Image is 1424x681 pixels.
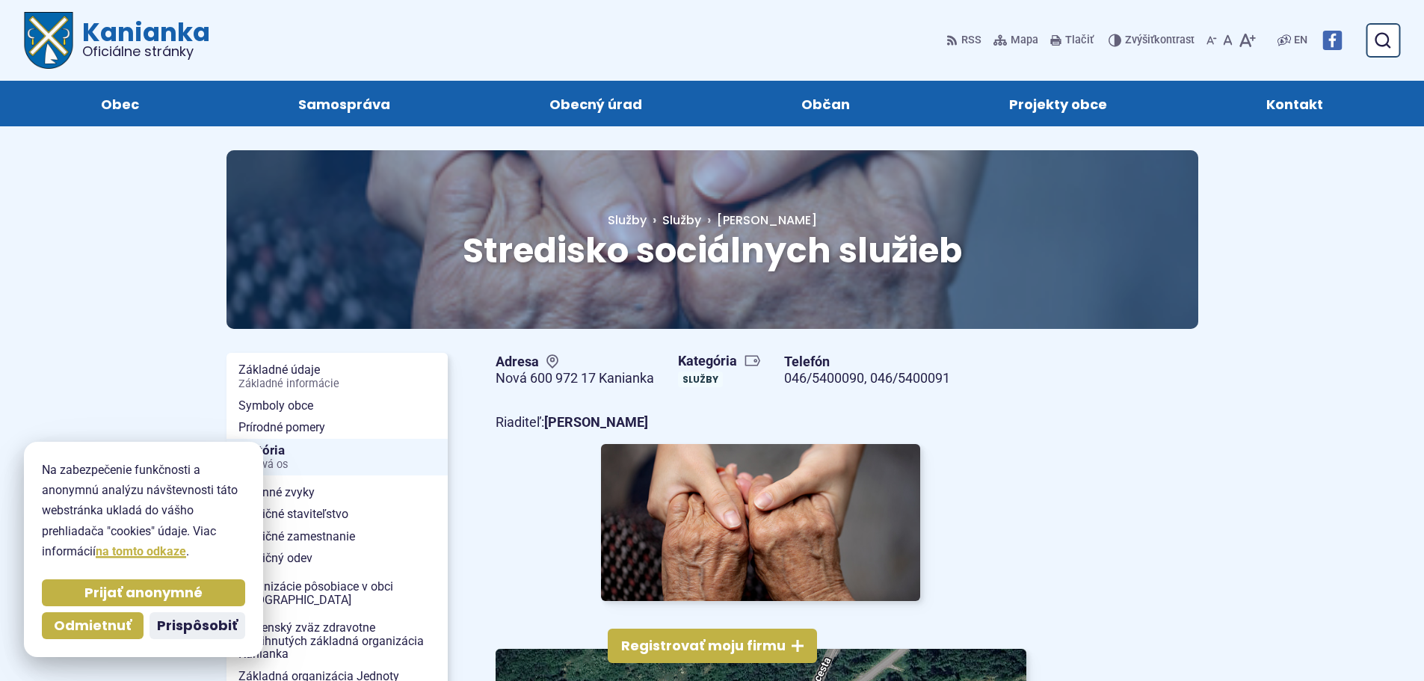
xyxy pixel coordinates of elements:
a: Slovenský zväz zdravotne postihnutých základná organizácia Kanianka [226,617,448,665]
a: Rodinné zvyky [226,481,448,504]
a: Logo Kanianka, prejsť na domovskú stránku. [24,12,210,69]
button: Odmietnuť [42,612,144,639]
span: História [238,439,436,475]
span: Registrovať moju firmu [621,638,786,655]
a: RSS [946,25,984,56]
span: Prijať anonymné [84,585,203,602]
a: [PERSON_NAME] [701,212,817,229]
a: na tomto odkaze [96,544,186,558]
span: Rodinné zvyky [238,481,436,504]
span: Oficiálne stránky [82,45,210,58]
span: Telefón [784,354,950,371]
button: Prispôsobiť [150,612,245,639]
a: Občan [737,81,915,126]
span: Občan [801,81,850,126]
p: Na zabezpečenie funkčnosti a anonymnú analýzu návštevnosti táto webstránka ukladá do vášho prehli... [42,460,245,561]
a: Služby [662,212,701,229]
span: Služby [608,212,647,229]
span: Tradičné staviteľstvo [238,503,436,526]
a: Projekty obce [945,81,1172,126]
a: Prírodné pomery [226,416,448,439]
span: Prírodné pomery [238,416,436,439]
span: Samospráva [298,81,390,126]
span: [PERSON_NAME] [717,212,817,229]
img: Prejsť na domovskú stránku [24,12,73,69]
a: Tradičné zamestnanie [226,526,448,548]
p: Riaditeľ: [496,411,1026,434]
span: Základné informácie [238,378,436,390]
button: Tlačiť [1047,25,1097,56]
span: Kategória [678,353,761,370]
button: Zväčšiť veľkosť písma [1236,25,1259,56]
a: Tradičné staviteľstvo [226,503,448,526]
span: Adresa [496,354,654,371]
a: EN [1291,31,1310,49]
a: Mapa [990,25,1041,56]
span: Organizácie pôsobiace v obci [GEOGRAPHIC_DATA] [238,576,436,611]
span: EN [1294,31,1307,49]
span: Tradičný odev [238,547,436,570]
a: Obec [36,81,203,126]
span: Stredisko sociálnych služieb [463,227,962,274]
strong: [PERSON_NAME] [544,414,648,430]
button: Prijať anonymné [42,579,245,606]
img: Foto služby [601,444,920,601]
span: Tlačiť [1065,34,1094,47]
span: Slovenský zväz zdravotne postihnutých základná organizácia Kanianka [238,617,436,665]
a: Kontakt [1202,81,1388,126]
img: Prejsť na Facebook stránku [1322,31,1342,50]
a: 046/5400090, 046/5400091 [784,370,950,386]
a: Služby [608,212,662,229]
button: Zmenšiť veľkosť písma [1203,25,1220,56]
a: Obecný úrad [484,81,706,126]
button: Nastaviť pôvodnú veľkosť písma [1220,25,1236,56]
span: RSS [961,31,981,49]
a: Samospráva [233,81,454,126]
figcaption: Nová 600 972 17 Kanianka [496,370,654,387]
span: kontrast [1125,34,1195,47]
a: HistóriaČasová os [226,439,448,475]
a: Organizácie pôsobiace v obci [GEOGRAPHIC_DATA] [226,576,448,611]
span: Obec [101,81,139,126]
span: Projekty obce [1009,81,1107,126]
a: Základné údajeZákladné informácie [226,359,448,394]
span: Kanianka [73,19,210,58]
button: Zvýšiťkontrast [1109,25,1198,56]
a: Symboly obce [226,395,448,417]
button: Registrovať moju firmu [608,629,817,663]
a: Tradičný odev [226,547,448,570]
span: Kontakt [1266,81,1323,126]
span: Prispôsobiť [157,617,238,635]
span: Základné údaje [238,359,436,394]
span: Symboly obce [238,395,436,417]
span: Zvýšiť [1125,34,1154,46]
span: Časová os [238,459,436,471]
a: Služby [678,372,723,387]
span: Mapa [1011,31,1038,49]
span: Obecný úrad [549,81,642,126]
span: Odmietnuť [54,617,132,635]
span: Tradičné zamestnanie [238,526,436,548]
